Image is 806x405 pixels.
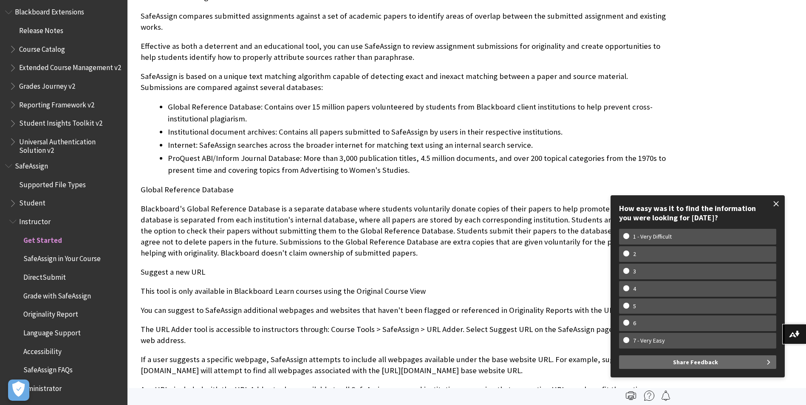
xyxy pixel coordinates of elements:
[5,5,122,155] nav: Book outline for Blackboard Extensions
[15,159,48,170] span: SafeAssign
[19,177,86,189] span: Supported File Types
[19,79,75,90] span: Grades Journey v2
[673,355,718,369] span: Share Feedback
[141,286,667,297] p: This tool is only available in Blackboard Learn courses using the Original Course View
[15,5,84,17] span: Blackboard Extensions
[19,42,65,53] span: Course Catalog
[168,126,667,138] li: Institutional document archives: Contains all papers submitted to SafeAssign by users in their re...
[23,344,62,356] span: Accessibility
[23,270,66,281] span: DirectSubmit
[19,214,51,226] span: Instructor
[23,307,78,319] span: Originality Report
[8,380,29,401] button: 개방형 기본 설정
[23,252,101,263] span: SafeAssign in Your Course
[619,355,776,369] button: Share Feedback
[23,326,81,337] span: Language Support
[623,233,682,240] w-span: 1 - Very Difficult
[23,363,73,374] span: SafeAssign FAQs
[19,61,121,72] span: Extended Course Management v2
[141,354,667,376] p: If a user suggests a specific webpage, SafeAssign attempts to include all webpages available unde...
[19,116,102,128] span: Student Insights Toolkit v2
[141,71,667,93] p: SafeAssign is based on a unique text matching algorithm capable of detecting exact and inexact ma...
[626,391,636,401] img: Print
[141,41,667,63] p: Effective as both a deterrent and an educational tool, you can use SafeAssign to review assignmen...
[141,324,667,346] p: The URL Adder tool is accessible to instructors through: Course Tools > SafeAssign > URL Adder. S...
[623,337,675,344] w-span: 7 - Very Easy
[141,305,667,316] p: You can suggest to SafeAssign additional webpages and websites that haven't been flagged or refer...
[644,391,654,401] img: More help
[623,285,646,292] w-span: 4
[19,98,94,109] span: Reporting Framework v2
[141,11,667,33] p: SafeAssign compares submitted assignments against a set of academic papers to identify areas of o...
[623,320,646,327] w-span: 6
[141,203,667,259] p: Blackboard's Global Reference Database is a separate database where students voluntarily donate c...
[623,303,646,310] w-span: 5
[19,381,62,393] span: Administrator
[141,267,667,278] p: Suggest a new URL
[19,135,122,155] span: Universal Authentication Solution v2
[141,184,667,195] p: Global Reference Database
[661,391,671,401] img: Follow this page
[623,250,646,258] w-span: 2
[5,159,122,396] nav: Book outline for Blackboard SafeAssign
[19,196,45,208] span: Student
[23,289,91,300] span: Grade with SafeAssign
[19,23,63,35] span: Release Notes
[623,268,646,275] w-span: 3
[168,139,667,151] li: Internet: SafeAssign searches across the broader internet for matching text using an internal sea...
[168,152,667,176] li: ProQuest ABI/Inform Journal Database: More than 3,000 publication titles, 4.5 million documents, ...
[619,204,776,222] div: How easy was it to find the information you were looking for [DATE]?
[168,101,667,125] li: Global Reference Database: Contains over 15 million papers volunteered by students from Blackboar...
[23,233,62,245] span: Get Started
